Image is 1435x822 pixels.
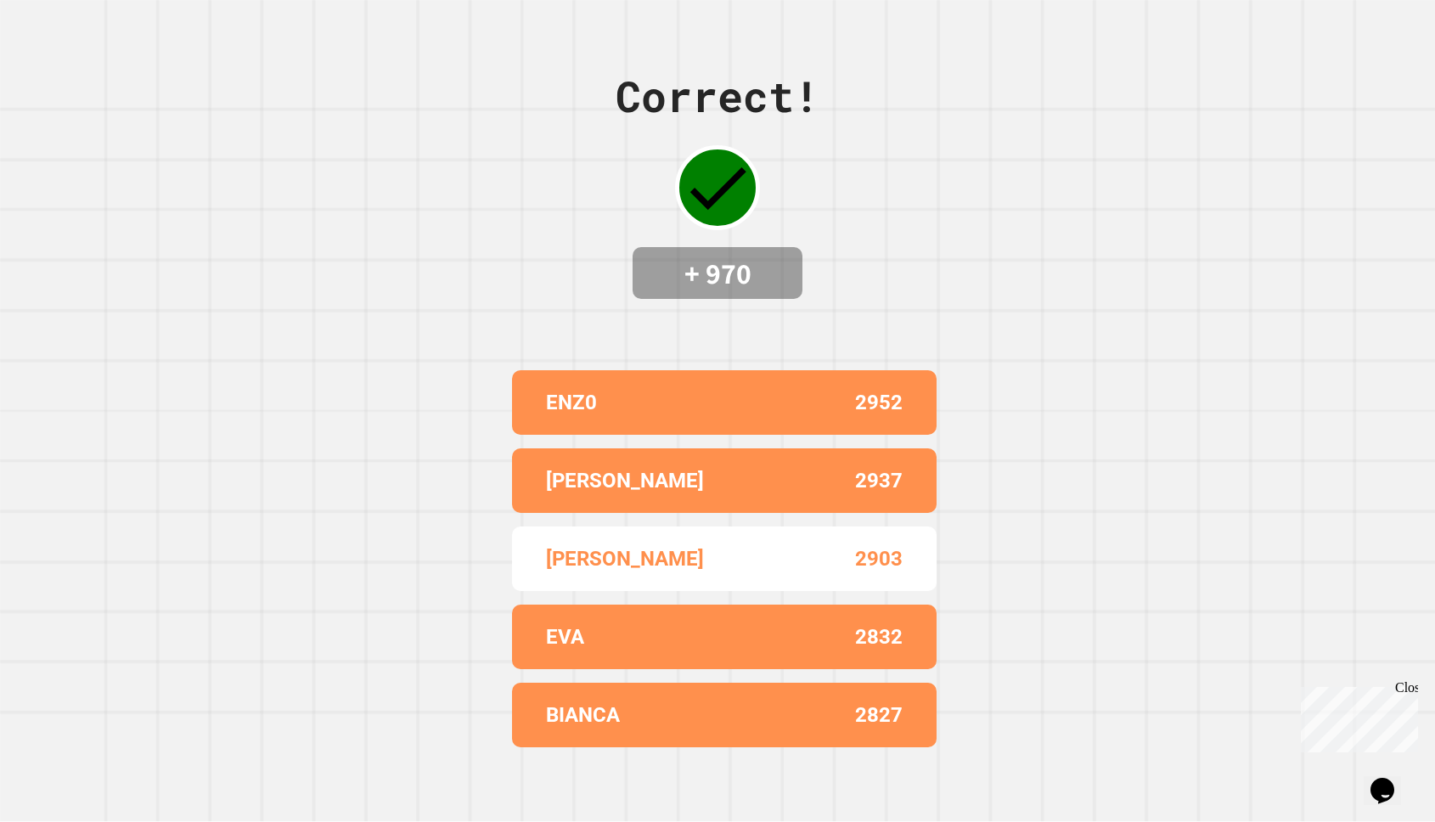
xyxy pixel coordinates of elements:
[546,700,620,730] p: BIANCA
[546,465,704,496] p: [PERSON_NAME]
[855,622,903,652] p: 2832
[1294,680,1418,752] iframe: chat widget
[1364,754,1418,805] iframe: chat widget
[546,543,704,574] p: [PERSON_NAME]
[7,7,117,108] div: Chat with us now!Close
[616,65,819,128] div: Correct!
[546,622,584,652] p: EVA
[855,465,903,496] p: 2937
[855,700,903,730] p: 2827
[855,543,903,574] p: 2903
[650,256,785,291] h4: + 970
[546,387,597,418] p: ENZ0
[855,387,903,418] p: 2952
